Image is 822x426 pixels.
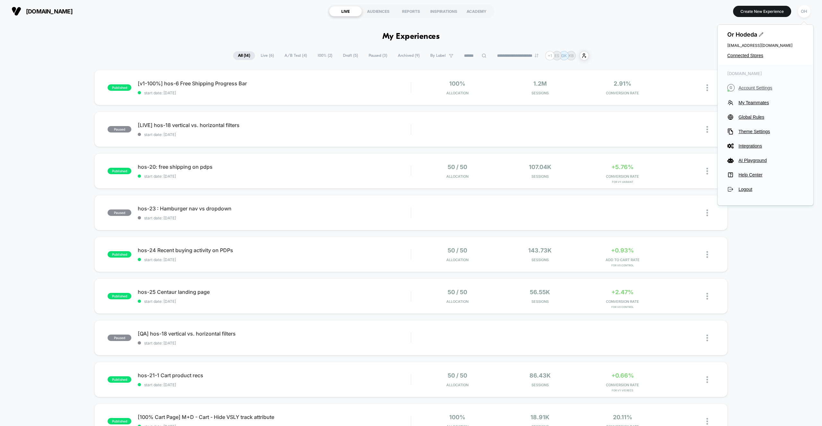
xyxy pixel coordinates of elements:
[138,164,411,170] span: hos-20: free shipping on pdps
[108,168,131,174] span: published
[138,257,411,262] span: start date: [DATE]
[739,187,804,192] span: Logout
[108,209,131,216] span: paused
[313,51,337,60] span: 100% ( 2 )
[138,216,411,220] span: start date: [DATE]
[706,209,708,216] img: close
[395,6,427,16] div: REPORTS
[739,129,804,134] span: Theme Settings
[449,414,465,421] span: 100%
[138,122,411,128] span: [LIVE] hos-18 vertical vs. horizontal filters
[500,299,580,304] span: Sessions
[727,84,804,91] button: GAccount Settings
[583,383,662,387] span: CONVERSION RATE
[108,418,131,424] span: published
[500,258,580,262] span: Sessions
[727,31,804,38] span: Or Hodeda
[530,289,550,295] span: 56.55k
[256,51,279,60] span: Live ( 6 )
[583,299,662,304] span: CONVERSION RATE
[613,414,632,421] span: 20.11%
[446,174,468,179] span: Allocation
[555,53,559,58] p: ES
[12,6,21,16] img: Visually logo
[108,376,131,383] span: published
[739,158,804,163] span: AI Playground
[739,85,804,90] span: Account Settings
[583,91,662,95] span: CONVERSION RATE
[533,80,547,87] span: 1.2M
[545,51,555,60] div: + 1
[561,53,567,58] p: GK
[569,53,574,58] p: KB
[280,51,312,60] span: A/B Test ( 4 )
[108,126,131,132] span: paused
[706,126,708,133] img: close
[727,143,804,149] button: Integrations
[362,6,395,16] div: AUDIENCES
[448,247,467,254] span: 50 / 50
[611,289,634,295] span: +2.47%
[739,172,804,177] span: Help Center
[727,71,804,76] span: [DOMAIN_NAME]
[529,164,551,170] span: 107.04k
[448,289,467,295] span: 50 / 50
[583,174,662,179] span: CONVERSION RATE
[614,80,631,87] span: 2.91%
[535,54,538,57] img: end
[138,205,411,212] span: hos-23 : Hamburger nav vs dropdown
[138,247,411,253] span: hos-24 Recent buying activity on PDPs
[138,132,411,137] span: start date: [DATE]
[138,372,411,379] span: hos-21-1 Cart product recs
[727,43,804,48] span: [EMAIL_ADDRESS][DOMAIN_NAME]
[108,335,131,341] span: paused
[446,258,468,262] span: Allocation
[706,335,708,341] img: close
[706,376,708,383] img: close
[727,157,804,164] button: AI Playground
[500,174,580,179] span: Sessions
[706,251,708,258] img: close
[727,128,804,135] button: Theme Settings
[10,6,74,16] button: [DOMAIN_NAME]
[528,247,552,254] span: 143.73k
[727,53,804,58] button: Connected Stores
[26,8,73,15] span: [DOMAIN_NAME]
[446,383,468,387] span: Allocation
[446,91,468,95] span: Allocation
[727,186,804,192] button: Logout
[364,51,392,60] span: Paused ( 3 )
[611,372,634,379] span: +0.66%
[138,80,411,87] span: [v1-100%] hos-6 Free Shipping Progress Bar
[430,53,446,58] span: By Label
[449,80,465,87] span: 100%
[338,51,363,60] span: Draft ( 5 )
[529,372,551,379] span: 86.43k
[138,414,411,420] span: [100% Cart Page] M+D - Cart - Hide VSLY track attribute
[798,5,810,18] div: OH
[446,299,468,304] span: Allocation
[706,168,708,175] img: close
[138,289,411,295] span: hos-25 Centaur landing page
[138,299,411,304] span: start date: [DATE]
[448,372,467,379] span: 50 / 50
[382,32,440,41] h1: My Experiences
[138,382,411,387] span: start date: [DATE]
[727,114,804,120] button: Global Rules
[706,84,708,91] img: close
[329,6,362,16] div: LIVE
[427,6,460,16] div: INSPIRATIONS
[530,414,549,421] span: 18.91k
[583,305,662,309] span: for v0 control
[706,293,708,300] img: close
[611,164,634,170] span: +5.76%
[796,5,812,18] button: OH
[706,418,708,425] img: close
[727,84,735,91] i: G
[460,6,493,16] div: ACADEMY
[108,293,131,299] span: published
[138,90,411,95] span: start date: [DATE]
[583,264,662,267] span: for v0 control
[727,172,804,178] button: Help Center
